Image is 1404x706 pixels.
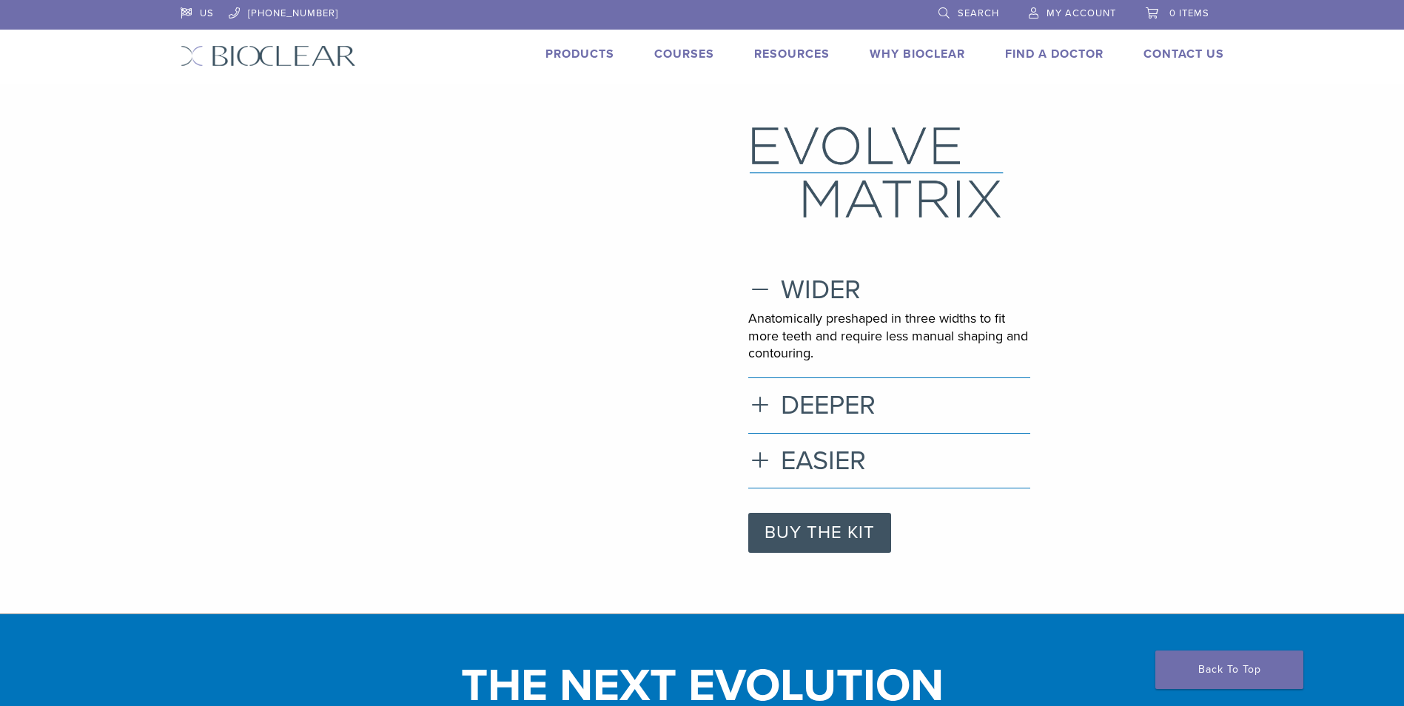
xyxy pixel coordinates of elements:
a: Courses [654,47,714,61]
a: Find A Doctor [1005,47,1104,61]
a: Products [545,47,614,61]
h3: EASIER [748,445,1030,477]
span: Search [958,7,999,19]
h3: DEEPER [748,389,1030,421]
h3: WIDER [748,274,1030,306]
a: Back To Top [1155,650,1303,689]
a: Why Bioclear [870,47,965,61]
span: My Account [1047,7,1116,19]
a: BUY THE KIT [748,513,891,553]
p: Anatomically preshaped in three widths to fit more teeth and require less manual shaping and cont... [748,310,1030,362]
span: 0 items [1169,7,1209,19]
h1: THE NEXT EVOLUTION [169,668,1235,704]
img: Bioclear [181,45,356,67]
a: Contact Us [1143,47,1224,61]
a: Resources [754,47,830,61]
